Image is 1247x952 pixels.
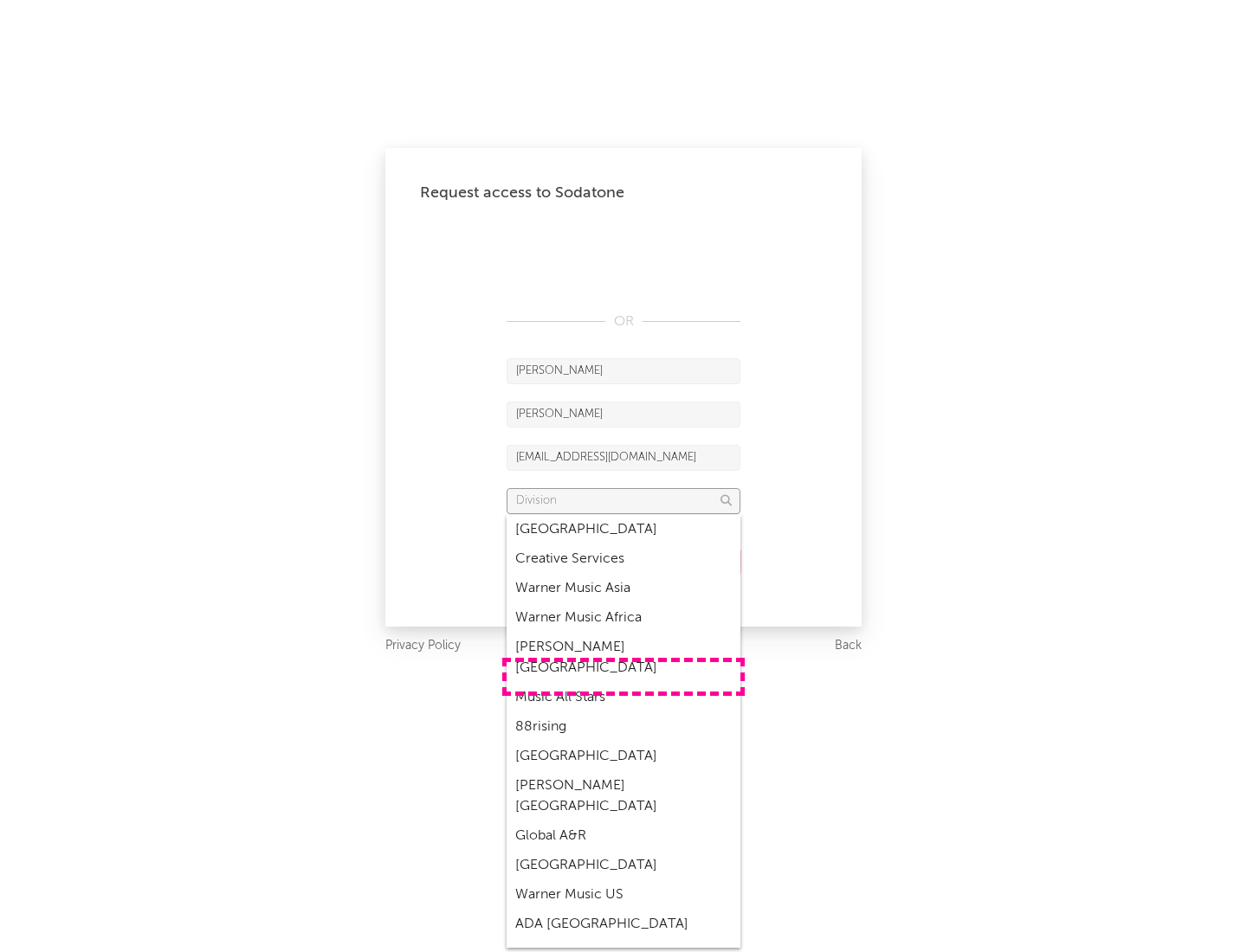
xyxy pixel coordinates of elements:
[507,712,740,742] div: 88rising
[507,603,740,633] div: Warner Music Africa
[507,515,740,544] div: [GEOGRAPHIC_DATA]
[507,445,740,471] input: Email
[507,633,740,683] div: [PERSON_NAME] [GEOGRAPHIC_DATA]
[507,771,740,821] div: [PERSON_NAME] [GEOGRAPHIC_DATA]
[507,851,740,880] div: [GEOGRAPHIC_DATA]
[507,821,740,851] div: Global A&R
[507,683,740,712] div: Music All Stars
[507,488,740,514] input: Division
[507,544,740,574] div: Creative Services
[507,358,740,384] input: First Name
[835,635,862,657] a: Back
[507,742,740,771] div: [GEOGRAPHIC_DATA]
[507,312,740,332] div: OR
[507,402,740,428] input: Last Name
[507,910,740,939] div: ADA [GEOGRAPHIC_DATA]
[507,880,740,910] div: Warner Music US
[420,183,827,203] div: Request access to Sodatone
[385,635,461,657] a: Privacy Policy
[507,574,740,603] div: Warner Music Asia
